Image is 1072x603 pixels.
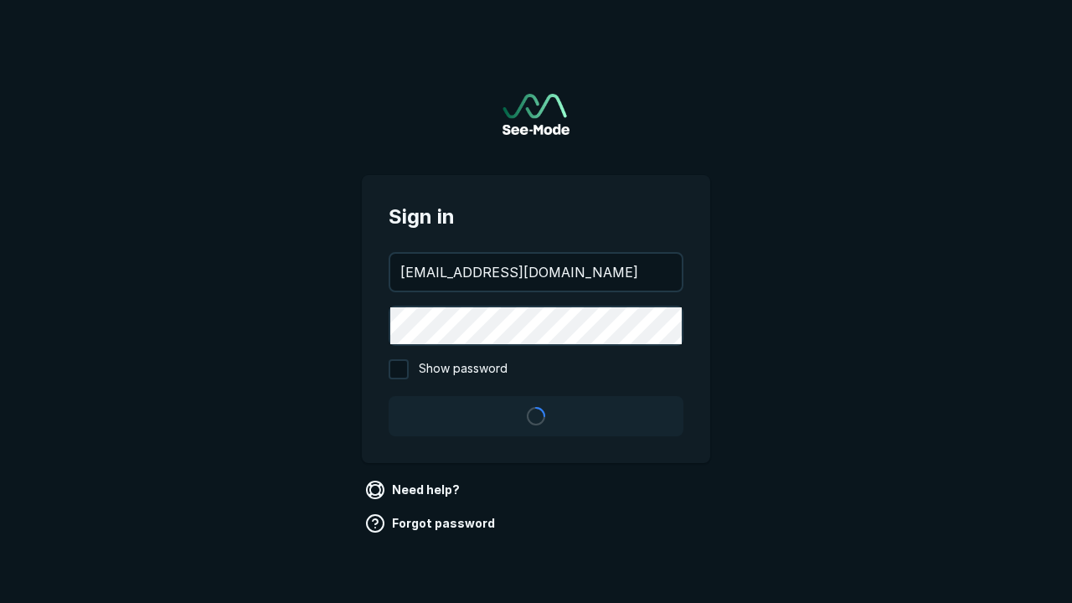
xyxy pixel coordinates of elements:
span: Show password [419,359,508,379]
a: Go to sign in [502,94,569,135]
input: your@email.com [390,254,682,291]
img: See-Mode Logo [502,94,569,135]
a: Forgot password [362,510,502,537]
span: Sign in [389,202,683,232]
a: Need help? [362,477,466,503]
